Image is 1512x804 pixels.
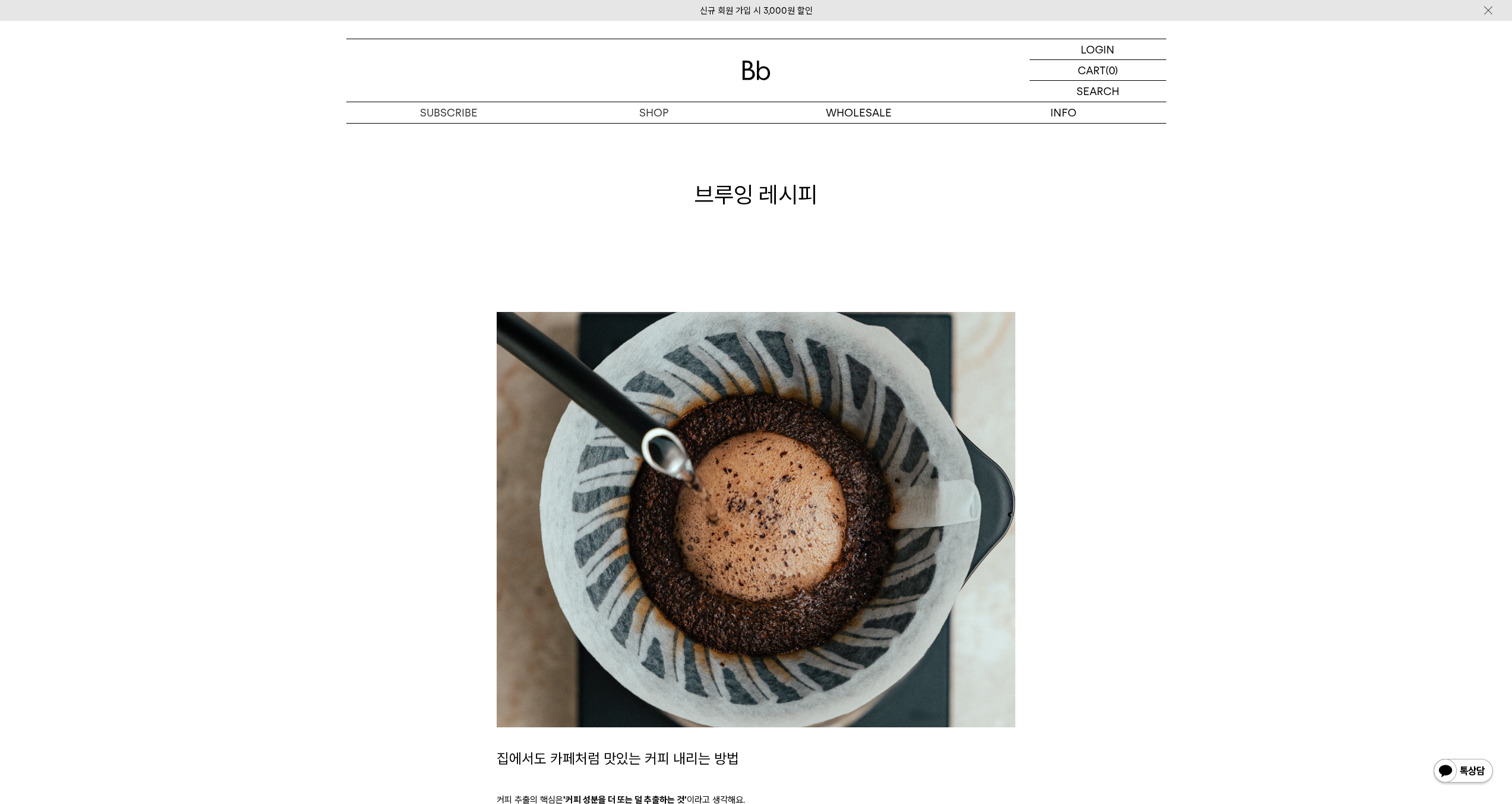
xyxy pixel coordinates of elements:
[1081,39,1115,59] p: LOGIN
[346,179,1166,210] h1: 브루잉 레시피
[961,102,1166,123] p: INFO
[742,61,771,80] img: 로고
[1030,60,1166,81] a: CART (0)
[1030,39,1166,60] a: LOGIN
[497,750,739,767] span: 집에서도 카페처럼 맛있는 커피 내리는 방법
[497,312,1015,727] img: 4189a716bed969d963a9df752a490e85_105402.jpg
[1106,60,1118,80] p: (0)
[1077,81,1119,102] p: SEARCH
[346,102,551,123] a: SUBSCRIBE
[1432,758,1494,786] img: 카카오톡 채널 1:1 채팅 버튼
[756,102,961,123] p: WHOLESALE
[1078,60,1106,80] p: CART
[700,5,813,16] a: 신규 회원 가입 시 3,000원 할인
[551,102,756,123] a: SHOP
